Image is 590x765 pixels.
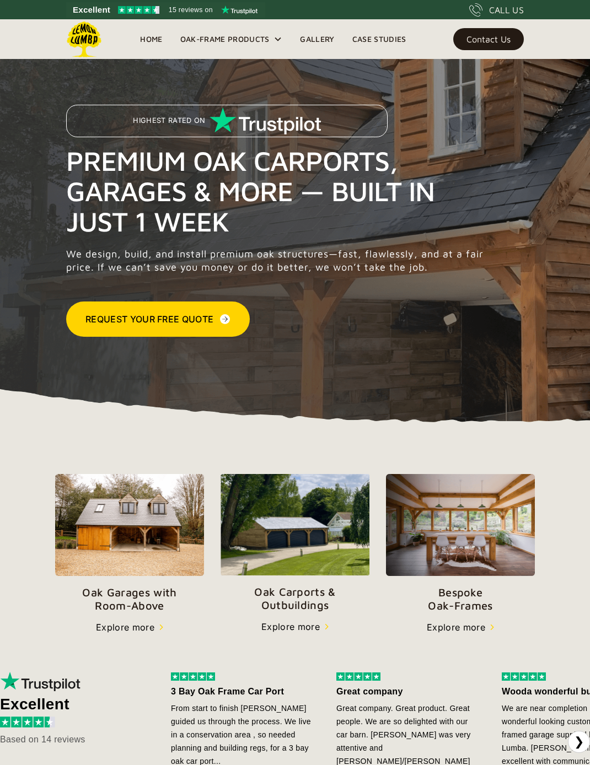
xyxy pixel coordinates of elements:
div: Oak-Frame Products [171,19,292,59]
div: Contact Us [466,35,511,43]
img: 5 stars [336,672,380,681]
span: 15 reviews on [169,3,213,17]
p: Bespoke Oak-Frames [386,586,535,612]
a: Case Studies [344,31,415,47]
div: Oak-Frame Products [180,33,270,46]
div: 3 Bay Oak Frame Car Port [171,685,314,698]
div: Explore more [427,621,485,634]
p: Oak Garages with Room-Above [55,586,204,612]
p: Oak Carports & Outbuildings [221,585,369,612]
img: 5 stars [171,672,215,681]
a: BespokeOak-Frames [386,474,535,612]
p: We design, build, and install premium oak structures—fast, flawlessly, and at a fair price. If we... [66,247,490,274]
img: Trustpilot 4.5 stars [118,6,159,14]
div: Explore more [96,621,154,634]
img: 5 stars [502,672,546,681]
div: CALL US [489,3,524,17]
div: Request Your Free Quote [85,313,213,326]
a: CALL US [469,3,524,17]
div: Great company [336,685,480,698]
span: Excellent [73,3,110,17]
button: ❯ [568,731,590,753]
p: Highest Rated on [133,117,205,125]
a: Oak Garages withRoom-Above [55,474,204,612]
a: Request Your Free Quote [66,301,250,337]
a: Contact Us [453,28,524,50]
a: Home [131,31,171,47]
a: Explore more [96,621,163,634]
a: Explore more [427,621,494,634]
img: Trustpilot logo [221,6,258,14]
div: Explore more [261,620,320,633]
a: Explore more [261,620,329,633]
a: Gallery [291,31,343,47]
h1: Premium Oak Carports, Garages & More — Built in Just 1 Week [66,146,490,236]
a: See Lemon Lumba reviews on Trustpilot [66,2,265,18]
a: Oak Carports &Outbuildings [221,474,369,612]
a: Highest Rated on [66,105,388,146]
